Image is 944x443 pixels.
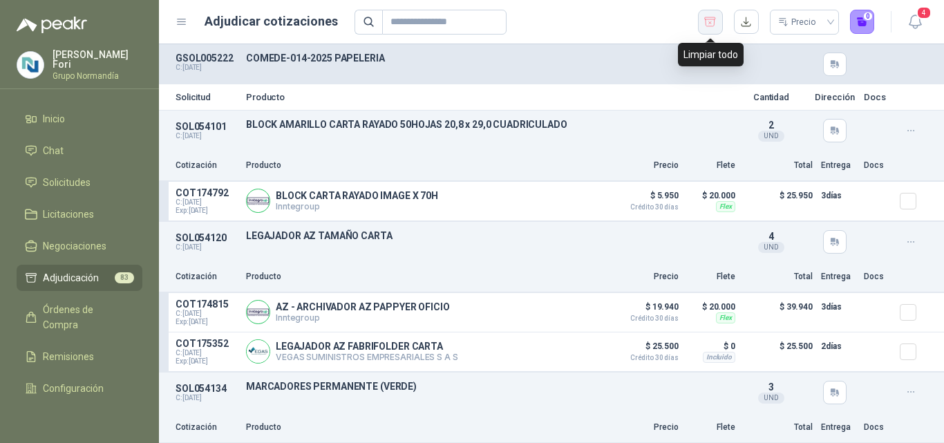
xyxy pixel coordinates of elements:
[744,159,813,172] p: Total
[176,338,238,349] p: COT175352
[276,201,438,211] p: Inntegroup
[687,187,735,204] p: $ 20.000
[247,189,270,212] img: Company Logo
[17,375,142,402] a: Configuración
[53,72,142,80] p: Grupo Normandía
[17,169,142,196] a: Solicitudes
[610,355,679,361] span: Crédito 30 días
[821,338,856,355] p: 2 días
[176,132,238,140] p: C: [DATE]
[821,421,856,434] p: Entrega
[176,299,238,310] p: COT174815
[903,10,927,35] button: 4
[758,393,784,404] div: UND
[276,190,438,201] p: BLOCK CARTA RAYADO IMAGE X 70H
[43,175,91,190] span: Solicitudes
[43,238,106,254] span: Negociaciones
[610,338,679,361] p: $ 25.500
[768,120,774,131] span: 2
[276,312,449,323] p: Inntegroup
[744,421,813,434] p: Total
[43,143,64,158] span: Chat
[716,201,735,212] div: Flex
[276,352,458,362] p: VEGAS SUMINISTROS EMPRESARIALES S A S
[43,207,94,222] span: Licitaciones
[176,394,238,402] p: C: [DATE]
[176,64,238,72] p: C: [DATE]
[176,357,238,366] span: Exp: [DATE]
[176,243,238,252] p: C: [DATE]
[17,106,142,132] a: Inicio
[821,270,856,283] p: Entrega
[687,421,735,434] p: Flete
[176,270,238,283] p: Cotización
[246,93,728,102] p: Producto
[246,270,601,283] p: Producto
[176,383,238,394] p: SOL054134
[610,421,679,434] p: Precio
[864,270,891,283] p: Docs
[814,93,856,102] p: Dirección
[115,272,134,283] span: 83
[247,340,270,363] img: Company Logo
[176,310,238,318] span: C: [DATE]
[176,121,238,132] p: SOL054101
[176,207,238,215] span: Exp: [DATE]
[864,159,891,172] p: Docs
[768,231,774,242] span: 4
[176,421,238,434] p: Cotización
[246,53,728,64] p: COMEDE-014-2025 PAPELERIA
[176,187,238,198] p: COT174792
[687,299,735,315] p: $ 20.000
[821,159,856,172] p: Entrega
[246,381,728,392] p: MARCADORES PERMANENTE (VERDE)
[744,187,813,215] p: $ 25.950
[176,198,238,207] span: C: [DATE]
[687,159,735,172] p: Flete
[176,349,238,357] span: C: [DATE]
[176,53,238,64] p: GSOL005222
[916,6,932,19] span: 4
[610,204,679,211] span: Crédito 30 días
[276,301,449,312] p: AZ - ARCHIVADOR AZ PAPPYER OFICIO
[716,312,735,323] div: Flex
[17,343,142,370] a: Remisiones
[53,50,142,69] p: [PERSON_NAME] Fori
[43,270,99,285] span: Adjudicación
[744,338,813,366] p: $ 25.500
[678,43,744,66] div: Limpiar todo
[610,315,679,322] span: Crédito 30 días
[864,421,891,434] p: Docs
[246,230,728,241] p: LEGAJADOR AZ TAMAÑO CARTA
[276,341,458,352] p: LEGAJADOR AZ FABRIFOLDER CARTA
[768,381,774,393] span: 3
[850,10,875,35] button: 0
[246,159,601,172] p: Producto
[17,138,142,164] a: Chat
[17,52,44,78] img: Company Logo
[610,187,679,211] p: $ 5.950
[17,17,87,33] img: Logo peakr
[43,349,94,364] span: Remisiones
[176,159,238,172] p: Cotización
[17,201,142,227] a: Licitaciones
[610,159,679,172] p: Precio
[43,111,65,126] span: Inicio
[687,270,735,283] p: Flete
[821,187,856,204] p: 3 días
[737,93,806,102] p: Cantidad
[610,299,679,322] p: $ 19.940
[758,242,784,253] div: UND
[246,119,728,130] p: BLOCK AMARILLO CARTA RAYADO 50HOJAS 20,8 x 29,0 CUADRICULADO
[778,12,818,32] div: Precio
[176,318,238,326] span: Exp: [DATE]
[864,93,891,102] p: Docs
[17,233,142,259] a: Negociaciones
[17,407,142,433] a: Manuales y ayuda
[744,270,813,283] p: Total
[246,421,601,434] p: Producto
[43,381,104,396] span: Configuración
[687,338,735,355] p: $ 0
[43,302,129,332] span: Órdenes de Compra
[176,232,238,243] p: SOL054120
